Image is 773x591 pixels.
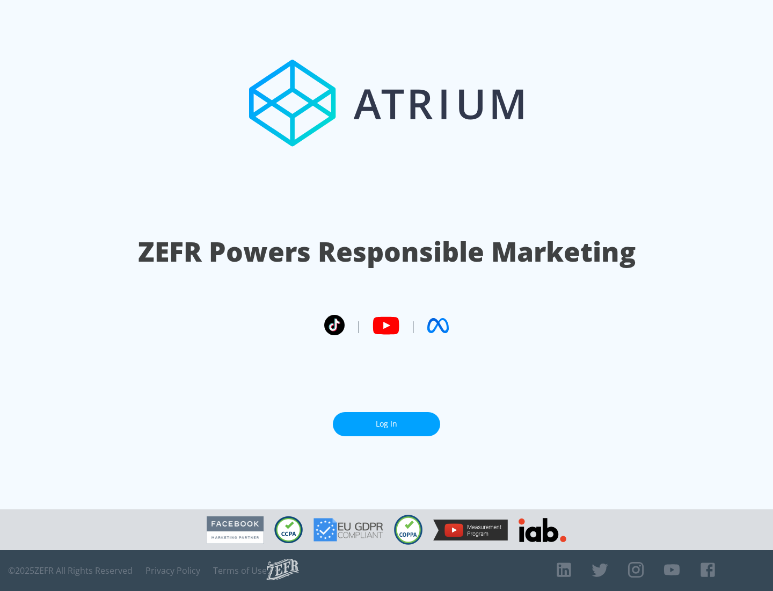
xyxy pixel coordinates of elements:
img: CCPA Compliant [274,516,303,543]
span: | [355,318,362,334]
h1: ZEFR Powers Responsible Marketing [138,233,636,270]
span: | [410,318,417,334]
img: YouTube Measurement Program [433,520,508,540]
img: COPPA Compliant [394,515,422,545]
img: Facebook Marketing Partner [207,516,264,544]
img: GDPR Compliant [313,518,383,542]
a: Log In [333,412,440,436]
a: Terms of Use [213,565,267,576]
img: IAB [519,518,566,542]
a: Privacy Policy [145,565,200,576]
span: © 2025 ZEFR All Rights Reserved [8,565,133,576]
